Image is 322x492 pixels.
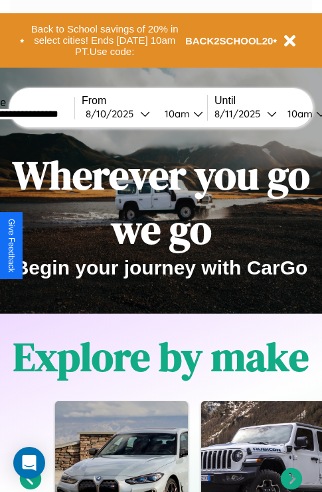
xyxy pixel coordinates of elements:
button: 10am [154,107,207,121]
label: From [82,95,207,107]
div: Open Intercom Messenger [13,447,45,479]
div: 8 / 11 / 2025 [214,107,267,120]
button: 8/10/2025 [82,107,154,121]
div: Give Feedback [7,219,16,273]
div: 10am [281,107,316,120]
div: 10am [158,107,193,120]
div: 8 / 10 / 2025 [86,107,140,120]
button: Back to School savings of 20% in select cities! Ends [DATE] 10am PT.Use code: [25,20,185,61]
b: BACK2SCHOOL20 [185,35,274,46]
h1: Explore by make [13,330,309,384]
